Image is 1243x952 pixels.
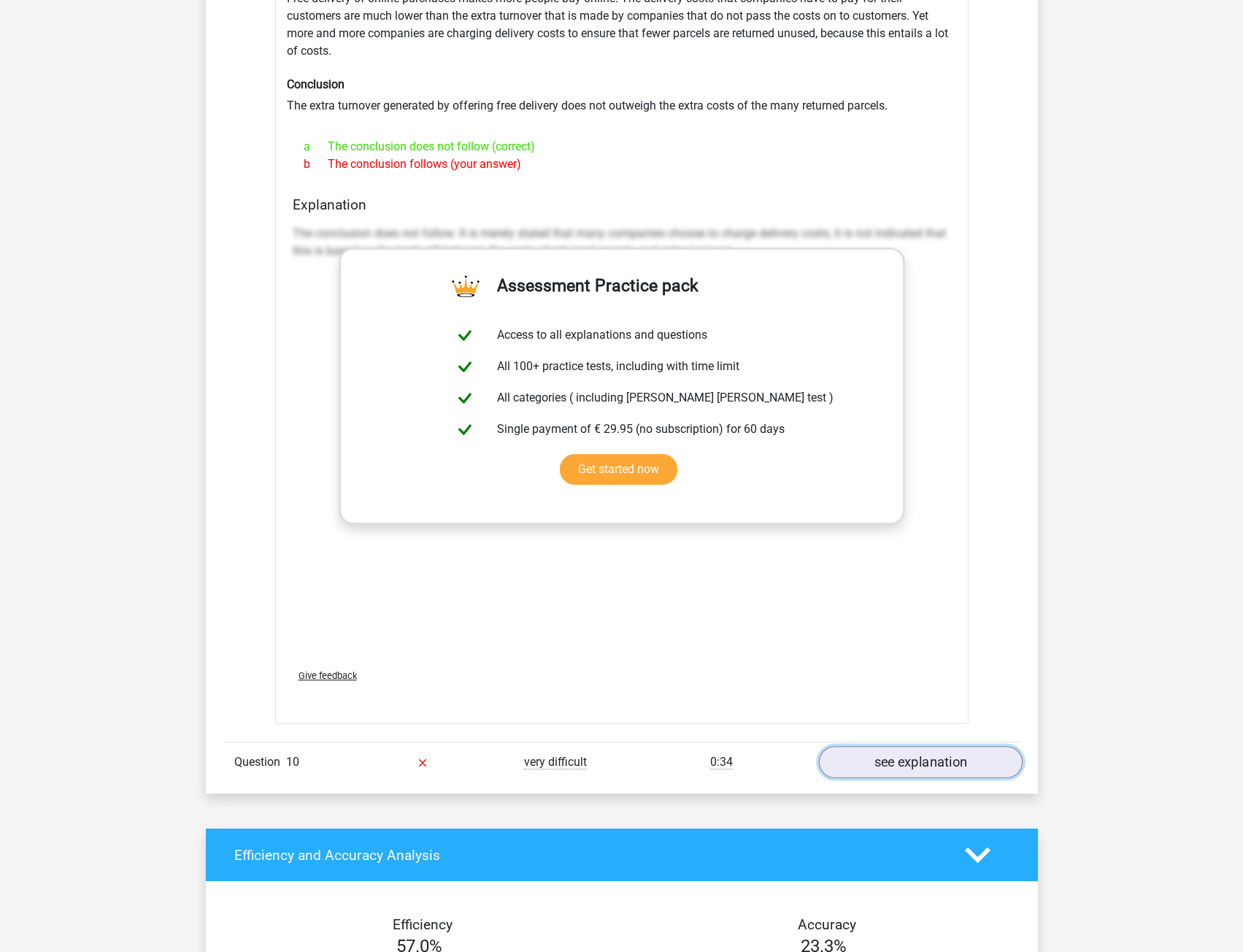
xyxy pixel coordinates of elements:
span: a [304,138,328,156]
span: Give feedback [299,670,357,681]
a: Get started now [560,454,677,485]
h4: Accuracy [639,916,1015,933]
div: The conclusion does not follow (correct) [293,138,951,156]
span: very difficult [524,755,587,769]
span: b [304,156,328,173]
h6: Conclusion [287,77,957,91]
span: 0:34 [710,755,733,769]
a: see explanation [818,746,1022,778]
div: The conclusion follows (your answer) [293,156,951,173]
span: Question [234,753,286,771]
p: The conclusion does not follow. It is merely stated that many companies choose to charge delivery... [293,225,951,260]
span: 10 [286,755,299,769]
h4: Efficiency [234,916,611,933]
h4: Explanation [293,196,951,213]
h4: Efficiency and Accuracy Analysis [234,847,943,864]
